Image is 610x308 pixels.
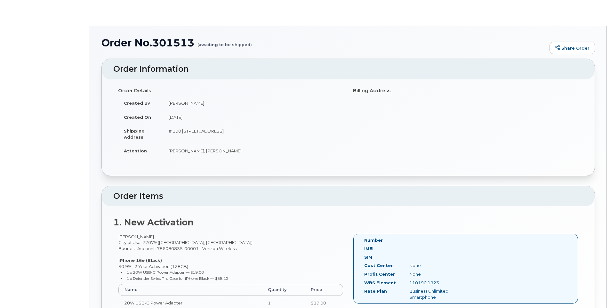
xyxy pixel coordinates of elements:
h2: Order Information [113,65,583,74]
div: None [405,263,468,269]
td: [DATE] [163,110,343,124]
h2: Order Items [113,192,583,201]
small: 1 x Defender Series Pro Case for iPhone Black — $58.12 [126,276,229,281]
strong: 1. New Activation [113,217,194,228]
td: # 100 [STREET_ADDRESS] [163,124,343,144]
th: Name [118,284,262,296]
strong: Shipping Address [124,128,145,140]
div: None [405,271,468,277]
small: 1 x 20W USB-C Power Adapter — $19.00 [126,270,204,275]
strong: Attention [124,148,147,153]
strong: iPhone 16e (Black) [118,258,162,263]
a: Share Order [550,42,595,54]
label: Cost Center [364,263,393,269]
label: Profit Center [364,271,395,277]
strong: Created By [124,101,150,106]
h4: Order Details [118,88,343,93]
td: [PERSON_NAME], [PERSON_NAME] [163,144,343,158]
td: [PERSON_NAME] [163,96,343,110]
th: Price [305,284,343,296]
label: SIM [364,254,372,260]
small: (awaiting to be shipped) [197,37,252,47]
th: Quantity [262,284,305,296]
strong: Created On [124,115,151,120]
label: WBS Element [364,280,396,286]
label: IMEI [364,246,373,252]
label: Rate Plan [364,288,387,294]
h1: Order No.301513 [101,37,546,48]
label: Number [364,237,383,243]
div: 110190.1923 [405,280,468,286]
div: Business Unlimited Smartphone [405,288,468,300]
h4: Billing Address [353,88,578,93]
